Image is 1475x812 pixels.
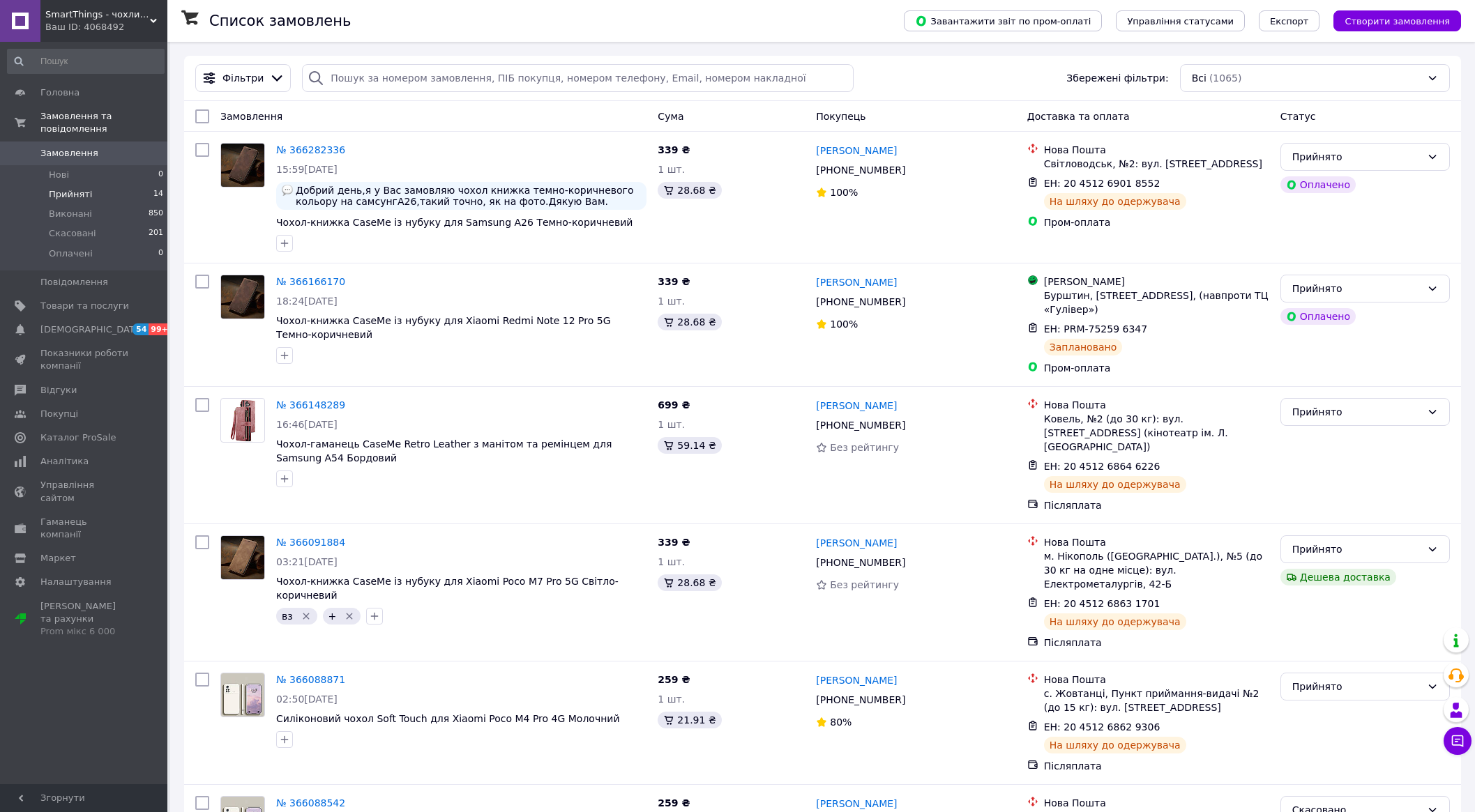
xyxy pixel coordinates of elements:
[816,275,897,289] a: [PERSON_NAME]
[149,227,163,240] span: 201
[830,579,899,590] span: Без рейтингу
[1333,10,1461,31] button: Створити замовлення
[1209,72,1242,84] span: (1065)
[1044,289,1269,316] div: Бурштин, [STREET_ADDRESS], (навпроти ТЦ «Гулівер»)
[40,300,129,312] span: Товари та послуги
[813,160,908,180] div: [PHONE_NUMBER]
[40,625,129,638] div: Prom мікс 6 000
[1044,461,1160,472] span: ЕН: 20 4512 6864 6226
[209,13,351,29] h1: Список замовлень
[40,455,89,468] span: Аналітика
[1044,323,1147,335] span: ЕН: PRM-75259 6347
[1044,275,1269,289] div: [PERSON_NAME]
[658,694,685,705] span: 1 шт.
[658,182,721,199] div: 28.68 ₴
[1116,10,1245,31] button: Управління статусами
[7,49,165,74] input: Пошук
[658,437,721,454] div: 59.14 ₴
[276,399,345,411] a: № 366148289
[1044,361,1269,375] div: Пром-оплата
[276,438,612,464] a: Чохол-гаманець CaseMe Retro Leather з манітом та ремінцем для Samsung A54 Бордовий
[813,690,908,710] div: [PHONE_NUMBER]
[1044,737,1186,753] div: На шляху до одержувача
[816,399,897,413] a: [PERSON_NAME]
[1280,308,1356,325] div: Оплачено
[813,415,908,435] div: [PHONE_NUMBER]
[816,144,897,158] a: [PERSON_NAME]
[658,111,683,122] span: Cума
[1044,157,1269,171] div: Світловодськ, №2: вул. [STREET_ADDRESS]
[1292,404,1421,420] div: Прийнято
[1345,16,1450,26] span: Створити замовлення
[40,110,167,135] span: Замовлення та повідомлення
[328,611,337,622] span: +
[221,536,264,579] img: Фото товару
[221,673,264,717] img: Фото товару
[658,537,690,548] span: 339 ₴
[276,144,345,155] a: № 366282336
[133,323,149,335] span: 54
[276,694,338,705] span: 02:50[DATE]
[276,797,345,809] a: № 366088542
[1044,687,1269,714] div: с. Жовтанці, Пункт приймання-видачі №2 (до 15 кг): вул. [STREET_ADDRESS]
[40,86,80,99] span: Головна
[40,576,112,588] span: Налаштування
[149,208,163,220] span: 850
[813,292,908,312] div: [PHONE_NUMBER]
[1044,412,1269,454] div: Ковель, №2 (до 30 кг): вул. [STREET_ADDRESS] (кінотеатр ім. Л. [GEOGRAPHIC_DATA])
[1044,598,1160,609] span: ЕН: 20 4512 6863 1701
[276,164,338,175] span: 15:59[DATE]
[658,574,721,591] div: 28.68 ₴
[830,442,899,453] span: Без рейтингу
[1292,149,1421,164] div: Прийнято
[1066,71,1168,85] span: Збережені фільтри:
[658,164,685,175] span: 1 шт.
[816,536,897,550] a: [PERSON_NAME]
[658,399,690,411] span: 699 ₴
[1270,16,1309,26] span: Експорт
[1044,178,1160,189] span: ЕН: 20 4512 6901 8552
[1292,542,1421,557] div: Прийнято
[49,208,92,220] span: Виконані
[222,71,264,85] span: Фільтри
[1044,143,1269,157] div: Нова Пошта
[658,712,721,728] div: 21.91 ₴
[658,296,685,307] span: 1 шт.
[658,556,685,567] span: 1 шт.
[40,552,76,565] span: Маркет
[658,276,690,287] span: 339 ₴
[276,537,345,548] a: № 366091884
[40,516,129,541] span: Гаманець компанії
[1044,673,1269,687] div: Нова Пошта
[276,556,338,567] span: 03:21[DATE]
[1444,727,1472,755] button: Чат з покупцем
[816,797,897,811] a: [PERSON_NAME]
[1044,549,1269,591] div: м. Нікополь ([GEOGRAPHIC_DATA].), №5 (до 30 кг на одне місце): вул. Електрометалургів, 42-Б
[658,144,690,155] span: 339 ₴
[302,64,854,92] input: Пошук за номером замовлення, ПІБ покупця, номером телефону, Email, номером накладної
[40,323,144,336] span: [DEMOGRAPHIC_DATA]
[658,419,685,430] span: 1 шт.
[45,21,167,33] div: Ваш ID: 4068492
[158,169,163,181] span: 0
[1044,759,1269,773] div: Післяплата
[221,144,264,187] img: Фото товару
[276,315,611,340] a: Чохол-книжка CaseMe із нубуку для Xiaomi Redmi Note 12 Pro 5G Темно-коричневий
[816,673,897,687] a: [PERSON_NAME]
[1044,193,1186,210] div: На шляху до одержувача
[276,296,338,307] span: 18:24[DATE]
[220,275,265,319] a: Фото товару
[1044,721,1160,733] span: ЕН: 20 4512 6862 9306
[1044,476,1186,493] div: На шляху до одержувача
[904,10,1102,31] button: Завантажити звіт по пром-оплаті
[40,408,78,420] span: Покупці
[220,111,282,122] span: Замовлення
[1044,636,1269,650] div: Післяплата
[220,673,265,717] a: Фото товару
[45,8,150,21] span: SmartThings - чохли книжки для телефонів Xiaomi, Samsung, iPhone та інших брендів
[658,314,721,330] div: 28.68 ₴
[276,419,338,430] span: 16:46[DATE]
[276,713,620,724] span: Силіконовий чохол Soft Touch для Xiaomi Poco M4 Pro 4G Молочний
